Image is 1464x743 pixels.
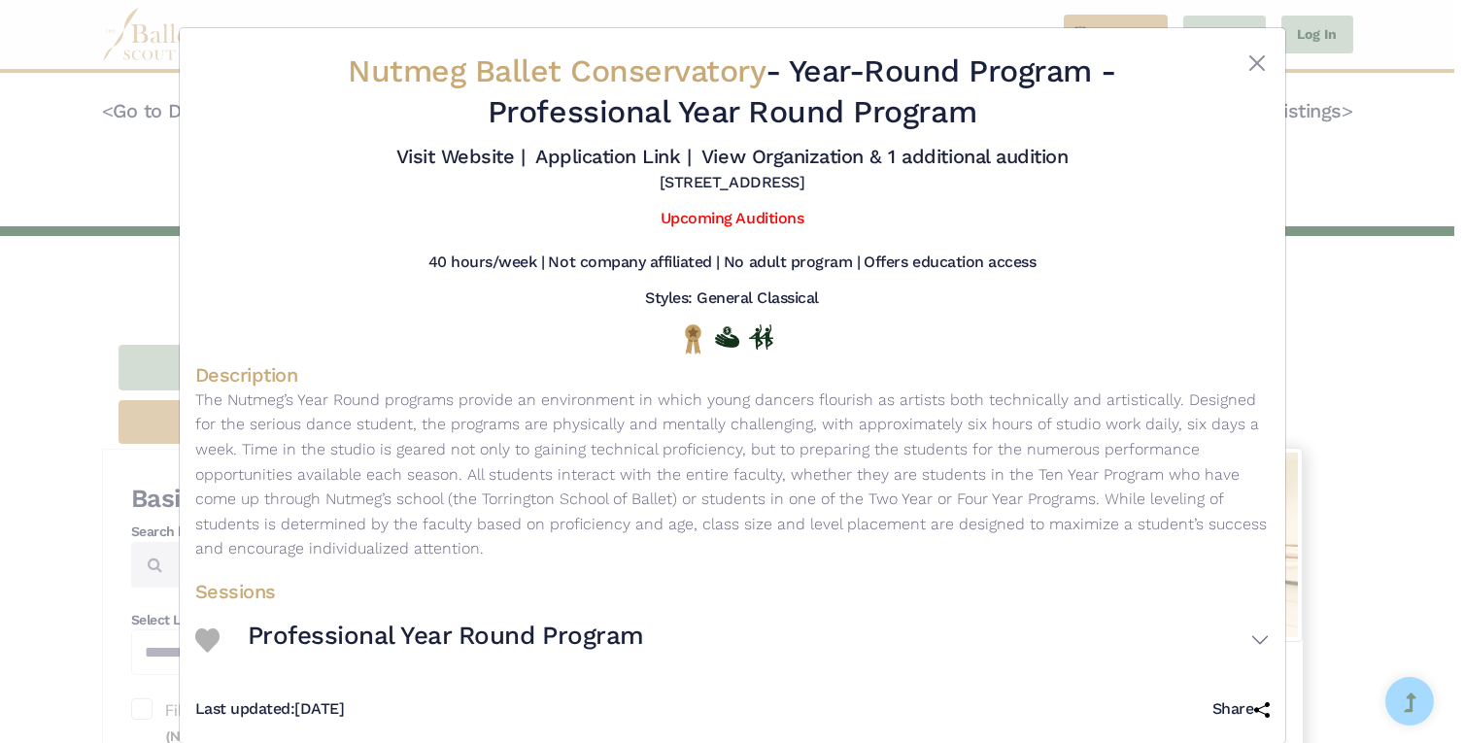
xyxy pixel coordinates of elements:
p: The Nutmeg’s Year Round programs provide an environment in which young dancers flourish as artist... [195,388,1270,561]
h4: Sessions [195,579,1270,604]
span: Last updated: [195,699,295,718]
h5: Not company affiliated | [548,253,719,273]
a: Visit Website | [396,145,526,168]
h5: No adult program | [724,253,860,273]
img: In Person [749,324,773,350]
a: View Organization & 1 additional audition [701,145,1068,168]
span: Year-Round Program - [789,52,1116,89]
h2: - Professional Year Round Program [285,51,1180,132]
a: Application Link | [535,145,691,168]
img: National [681,323,705,354]
h5: [DATE] [195,699,345,720]
h5: 40 hours/week | [428,253,545,273]
button: Professional Year Round Program [248,612,1270,668]
span: Nutmeg Ballet Conservatory [348,52,766,89]
button: Close [1245,51,1269,75]
h5: Share [1212,699,1270,720]
h5: Styles: General Classical [645,288,819,309]
h5: Offers education access [864,253,1036,273]
img: Heart [195,628,220,653]
img: Offers Financial Aid [715,326,739,348]
h4: Description [195,362,1270,388]
h5: [STREET_ADDRESS] [660,173,804,193]
h3: Professional Year Round Program [248,620,644,653]
a: Upcoming Auditions [661,209,803,227]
